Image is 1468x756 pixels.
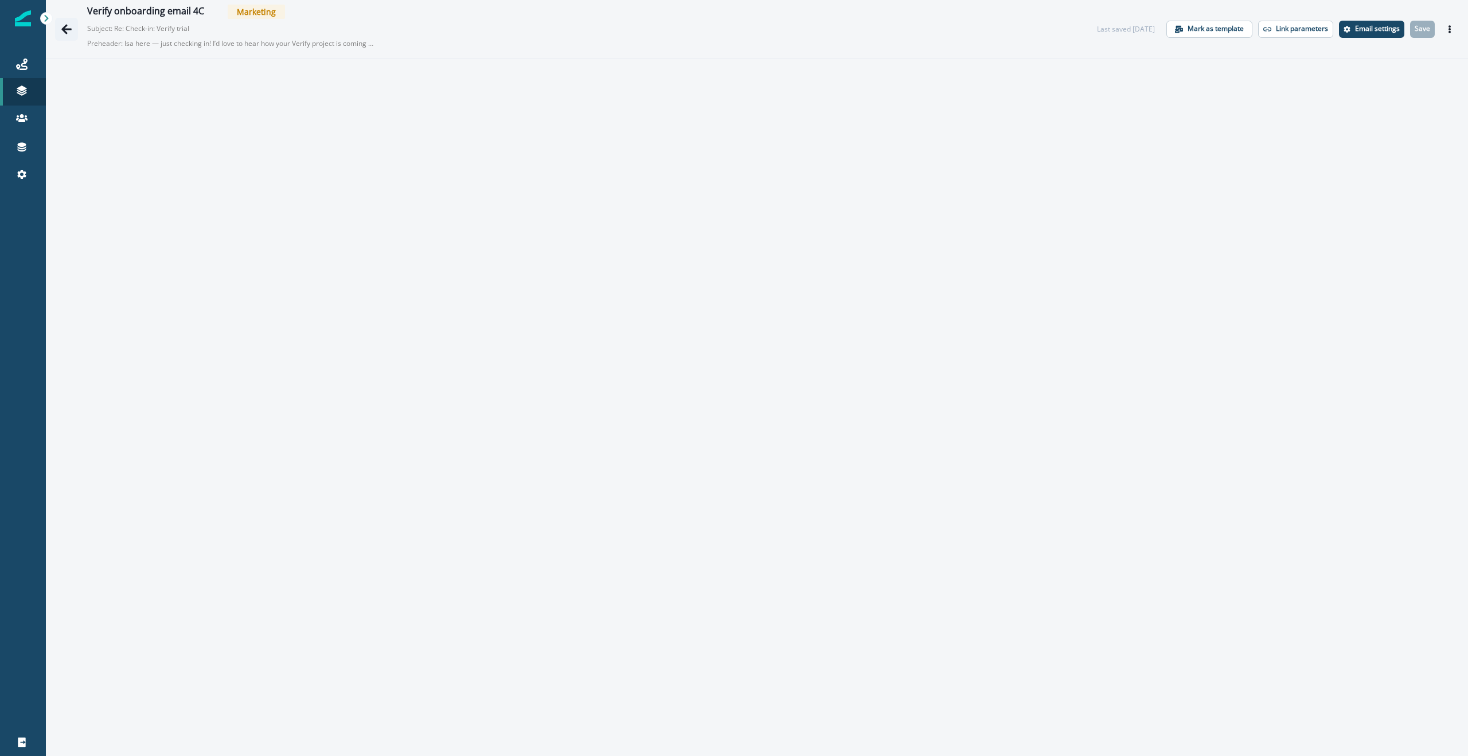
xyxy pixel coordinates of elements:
button: Settings [1339,21,1404,38]
button: Save [1410,21,1435,38]
span: Marketing [228,5,285,19]
button: Mark as template [1166,21,1252,38]
div: Verify onboarding email 4C [87,6,204,18]
button: Go back [55,18,78,41]
img: Inflection [15,10,31,26]
p: Save [1415,25,1430,33]
p: Preheader: Isa here — just checking in! I’d love to hear how your Verify project is coming along. [87,34,374,53]
button: Link parameters [1258,21,1333,38]
p: Email settings [1355,25,1400,33]
p: Link parameters [1276,25,1328,33]
p: Mark as template [1188,25,1244,33]
button: Actions [1440,21,1459,38]
div: Last saved [DATE] [1097,24,1155,34]
p: Subject: Re: Check-in: Verify trial [87,19,202,34]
